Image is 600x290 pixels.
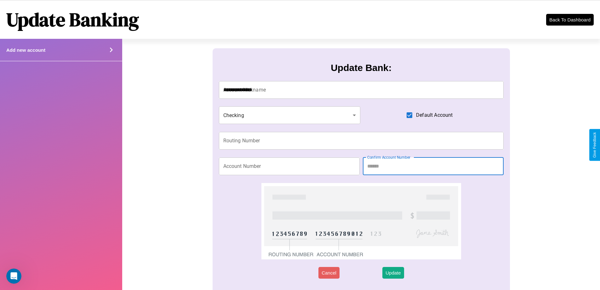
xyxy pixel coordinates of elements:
[592,132,597,158] div: Give Feedback
[416,111,453,119] span: Default Account
[6,47,45,53] h4: Add new account
[367,155,410,160] label: Confirm Account Number
[331,62,391,73] h3: Update Bank:
[6,269,21,284] iframe: Intercom live chat
[6,7,139,33] h1: Update Banking
[261,183,461,259] img: check
[382,267,404,279] button: Update
[546,14,594,26] button: Back To Dashboard
[318,267,340,279] button: Cancel
[219,106,361,124] div: Checking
